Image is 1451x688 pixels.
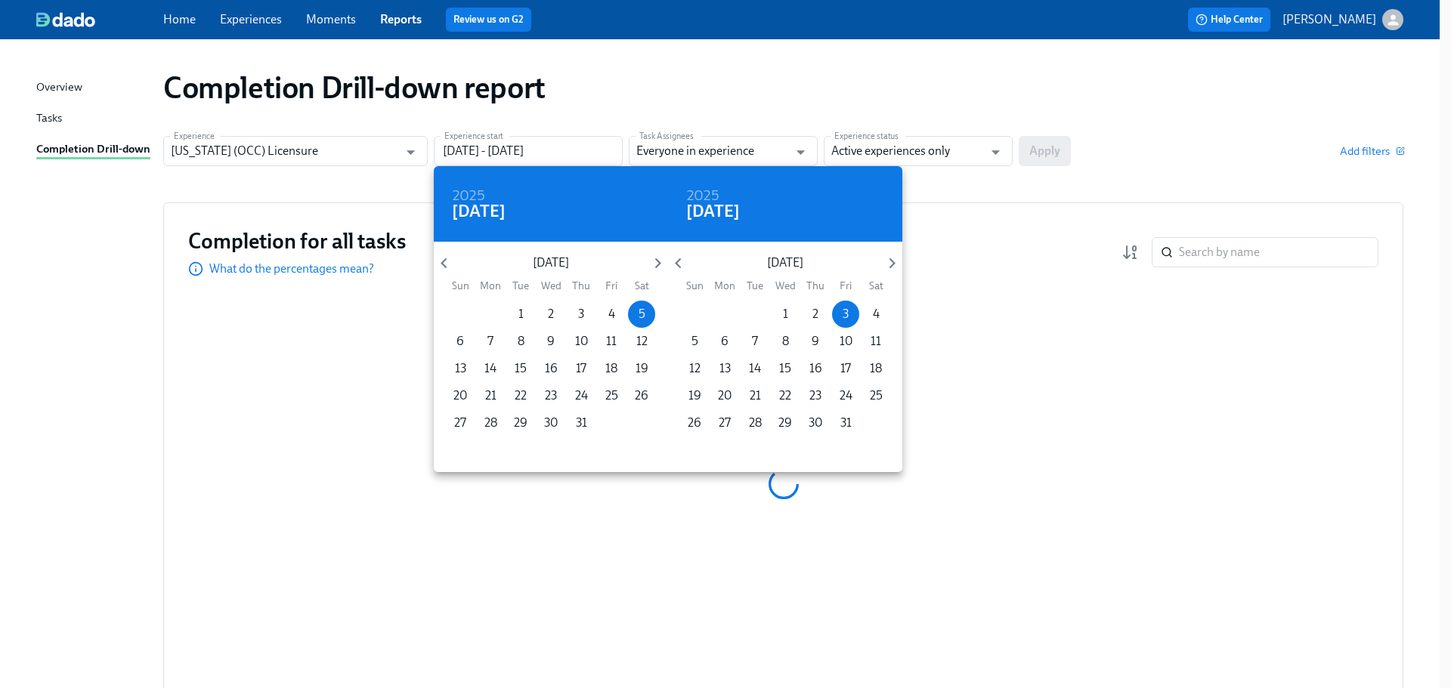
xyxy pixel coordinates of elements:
[628,301,655,328] button: 5
[452,184,485,208] h6: 2025
[681,279,708,293] span: Sun
[809,387,821,404] p: 23
[605,360,617,377] p: 18
[456,333,464,350] p: 6
[802,328,829,355] button: 9
[681,409,708,437] button: 26
[802,382,829,409] button: 23
[711,409,738,437] button: 27
[832,355,859,382] button: 17
[719,360,731,377] p: 13
[575,387,588,404] p: 24
[688,255,881,271] p: [DATE]
[686,184,719,208] h6: 2025
[507,328,534,355] button: 8
[809,415,822,431] p: 30
[576,415,587,431] p: 31
[454,415,466,431] p: 27
[636,333,648,350] p: 12
[862,355,889,382] button: 18
[477,355,504,382] button: 14
[802,279,829,293] span: Thu
[447,409,474,437] button: 27
[576,360,586,377] p: 17
[453,387,467,404] p: 20
[840,333,852,350] p: 10
[862,279,889,293] span: Sat
[537,382,565,409] button: 23
[628,279,655,293] span: Sat
[518,306,524,322] p: 1
[568,279,595,293] span: Thu
[598,382,625,409] button: 25
[578,306,584,322] p: 3
[537,328,565,355] button: 9
[568,355,595,382] button: 17
[568,382,595,409] button: 24
[452,200,506,223] h4: [DATE]
[752,333,758,350] p: 7
[568,328,595,355] button: 10
[507,279,534,293] span: Tue
[515,387,527,404] p: 22
[537,301,565,328] button: 2
[688,387,701,404] p: 19
[772,279,799,293] span: Wed
[537,279,565,293] span: Wed
[598,328,625,355] button: 11
[749,415,762,431] p: 28
[778,415,792,431] p: 29
[686,204,740,219] button: [DATE]
[454,255,647,271] p: [DATE]
[487,333,493,350] p: 7
[840,360,851,377] p: 17
[711,279,738,293] span: Mon
[681,328,708,355] button: 5
[518,333,524,350] p: 8
[681,355,708,382] button: 12
[548,306,554,322] p: 2
[772,409,799,437] button: 29
[783,306,788,322] p: 1
[452,204,506,219] button: [DATE]
[812,306,818,322] p: 2
[598,301,625,328] button: 4
[628,328,655,355] button: 12
[575,333,588,350] p: 10
[447,328,474,355] button: 6
[635,387,648,404] p: 26
[772,301,799,328] button: 1
[507,409,534,437] button: 29
[598,355,625,382] button: 18
[477,279,504,293] span: Mon
[477,409,504,437] button: 28
[447,355,474,382] button: 13
[782,333,789,350] p: 8
[711,328,738,355] button: 6
[507,355,534,382] button: 15
[749,360,761,377] p: 14
[606,333,617,350] p: 11
[741,409,769,437] button: 28
[721,333,729,350] p: 6
[718,387,732,404] p: 20
[862,328,889,355] button: 11
[711,355,738,382] button: 13
[832,301,859,328] button: 3
[605,387,618,404] p: 25
[477,382,504,409] button: 21
[772,382,799,409] button: 22
[840,415,852,431] p: 31
[484,360,497,377] p: 14
[447,279,474,293] span: Sun
[741,328,769,355] button: 7
[873,306,880,322] p: 4
[802,301,829,328] button: 2
[484,415,497,431] p: 28
[545,387,557,404] p: 23
[871,333,881,350] p: 11
[870,387,883,404] p: 25
[568,409,595,437] button: 31
[840,387,852,404] p: 24
[686,200,740,223] h4: [DATE]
